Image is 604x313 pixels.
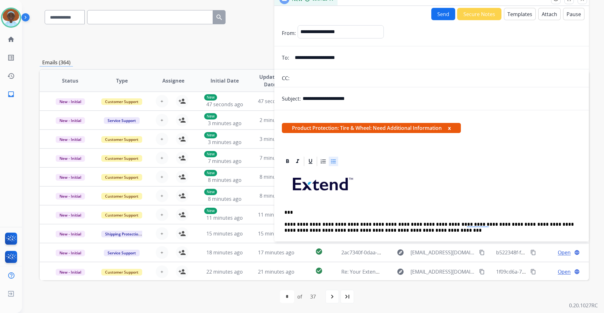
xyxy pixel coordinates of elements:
span: 8 minutes ago [208,177,242,183]
span: + [160,116,163,124]
span: 22 minutes ago [206,268,243,275]
span: + [160,249,163,256]
mat-icon: check_circle [315,248,323,255]
span: 47 seconds ago [206,101,243,108]
span: 15 minutes ago [206,230,243,237]
mat-icon: history [7,72,15,80]
button: + [156,171,168,183]
span: Customer Support [101,212,142,218]
p: New [204,170,217,176]
mat-icon: person_add [178,116,186,124]
span: 3 minutes ago [208,139,242,146]
mat-icon: language [574,269,580,275]
mat-icon: navigate_next [328,293,336,300]
div: Ordered List [319,157,328,166]
span: + [160,154,163,162]
mat-icon: list_alt [7,54,15,61]
span: New - Initial [56,117,85,124]
button: Secure Notes [457,8,501,20]
mat-icon: content_copy [530,269,536,275]
span: Service Support [104,250,140,256]
span: 8 minutes ago [260,173,293,180]
p: To: [282,54,289,61]
p: New [204,208,217,214]
mat-icon: explore [397,249,404,256]
span: Customer Support [101,136,142,143]
span: + [160,173,163,181]
span: Customer Support [101,155,142,162]
button: + [156,133,168,145]
span: + [160,135,163,143]
div: Underline [306,157,315,166]
button: Pause [563,8,584,20]
span: Assignee [162,77,184,84]
p: Emails (364) [40,59,73,67]
span: + [160,211,163,218]
span: 18 minutes ago [206,249,243,256]
mat-icon: person_add [178,268,186,275]
span: New - Initial [56,155,85,162]
span: Service Support [104,117,140,124]
p: New [204,94,217,101]
span: New - Initial [56,269,85,275]
mat-icon: home [7,36,15,43]
span: + [160,230,163,237]
mat-icon: person_add [178,192,186,200]
mat-icon: person_add [178,173,186,181]
mat-icon: content_copy [479,269,485,275]
div: Italic [293,157,302,166]
span: 8 minutes ago [208,195,242,202]
p: New [204,113,217,119]
mat-icon: search [215,14,223,21]
p: From: [282,29,296,37]
span: New - Initial [56,174,85,181]
span: New - Initial [56,231,85,237]
button: + [156,227,168,240]
button: + [156,152,168,164]
button: Attach [538,8,561,20]
p: 0.20.1027RC [569,302,598,309]
span: New - Initial [56,98,85,105]
span: + [160,97,163,105]
span: Status [62,77,78,84]
span: Customer Support [101,174,142,181]
span: Customer Support [101,98,142,105]
span: New - Initial [56,250,85,256]
span: 3 minutes ago [260,136,293,142]
span: Updated Date [256,73,284,88]
button: + [156,246,168,259]
mat-icon: person_add [178,211,186,218]
span: 8 minutes ago [260,192,293,199]
span: 2ac7340f-0daa-403b-9a04-4e68f4e740d4 - [PERSON_NAME] [341,249,479,256]
span: 11 minutes ago [258,211,294,218]
button: Send [431,8,455,20]
p: New [204,189,217,195]
mat-icon: person_add [178,154,186,162]
span: [EMAIL_ADDRESS][DOMAIN_NAME] [411,249,475,256]
span: 7 minutes ago [260,154,293,161]
button: x [448,124,451,132]
span: 47 seconds ago [258,98,295,105]
mat-icon: explore [397,268,404,275]
button: + [156,189,168,202]
p: Subject: [282,95,301,102]
mat-icon: inbox [7,90,15,98]
mat-icon: last_page [344,293,351,300]
span: [EMAIL_ADDRESS][DOMAIN_NAME] [411,268,475,275]
mat-icon: check_circle [315,267,323,275]
span: 11 minutes ago [206,214,243,221]
span: New - Initial [56,212,85,218]
div: 37 [305,290,321,303]
span: New - Initial [56,193,85,200]
span: 17 minutes ago [258,249,294,256]
img: avatar [2,9,20,26]
span: 21 minutes ago [258,268,294,275]
span: Initial Date [210,77,239,84]
mat-icon: language [574,250,580,255]
span: New - Initial [56,136,85,143]
div: Bullet List [329,157,338,166]
button: + [156,95,168,107]
span: Type [116,77,128,84]
span: b522348f-f855-487b-ae8f-56327e00f024 [496,249,589,256]
div: Bold [283,157,292,166]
